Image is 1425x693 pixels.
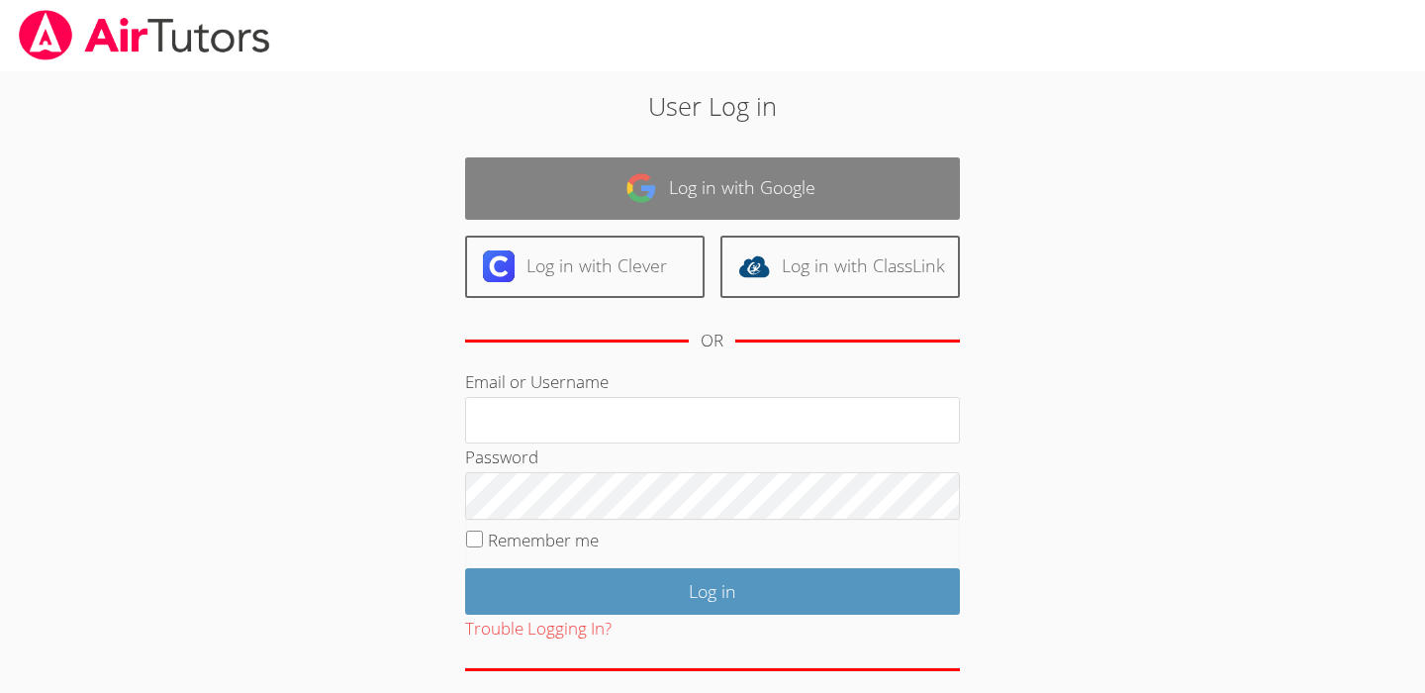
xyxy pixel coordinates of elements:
a: Log in with Google [465,157,960,220]
div: OR [701,327,723,355]
a: Log in with Clever [465,236,705,298]
h2: User Log in [328,87,1097,125]
img: airtutors_banner-c4298cdbf04f3fff15de1276eac7730deb9818008684d7c2e4769d2f7ddbe033.png [17,10,272,60]
label: Email or Username [465,370,609,393]
img: clever-logo-6eab21bc6e7a338710f1a6ff85c0baf02591cd810cc4098c63d3a4b26e2feb20.svg [483,250,515,282]
input: Log in [465,568,960,615]
label: Password [465,445,538,468]
img: google-logo-50288ca7cdecda66e5e0955fdab243c47b7ad437acaf1139b6f446037453330a.svg [625,172,657,204]
a: Log in with ClassLink [720,236,960,298]
label: Remember me [488,529,599,551]
img: classlink-logo-d6bb404cc1216ec64c9a2012d9dc4662098be43eaf13dc465df04b49fa7ab582.svg [738,250,770,282]
button: Trouble Logging In? [465,615,612,643]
